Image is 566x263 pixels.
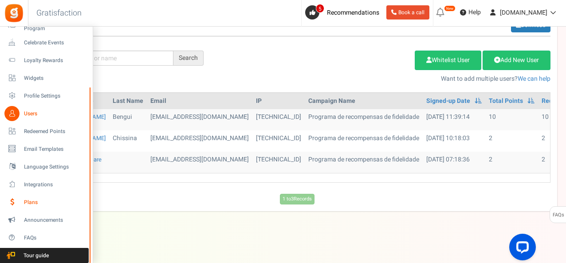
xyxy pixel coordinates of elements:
[4,71,89,86] a: Widgets
[500,8,547,17] span: [DOMAIN_NAME]
[24,110,86,118] span: Users
[423,130,485,152] td: [DATE] 10:18:03
[485,152,538,173] td: 2
[466,8,481,17] span: Help
[109,93,147,109] th: Last Name
[217,75,550,83] p: Want to add multiple users?
[109,130,147,152] td: Chissina
[305,93,423,109] th: Campaign Name
[4,159,89,174] a: Language Settings
[426,97,470,106] a: Signed-up Date
[173,51,204,66] div: Search
[147,152,252,173] td: administrator
[24,163,86,171] span: Language Settings
[24,216,86,224] span: Announcements
[252,93,305,109] th: IP
[43,51,173,66] input: Search by email or name
[456,5,484,20] a: Help
[305,130,423,152] td: Programa de recompensas de fidelidade
[518,74,550,83] a: We can help
[444,5,456,12] em: New
[316,4,324,13] span: 5
[305,5,383,20] a: 5 Recommendations
[252,109,305,130] td: [TECHNICAL_ID]
[327,8,379,17] span: Recommendations
[4,177,89,192] a: Integrations
[252,152,305,173] td: [TECHNICAL_ID]
[423,152,485,173] td: [DATE] 07:18:36
[4,88,89,103] a: Profile Settings
[24,181,86,188] span: Integrations
[147,130,252,152] td: customer
[489,97,523,106] a: Total Points
[485,130,538,152] td: 2
[423,109,485,130] td: [DATE] 11:39:14
[4,195,89,210] a: Plans
[4,3,24,23] img: Gratisfaction
[4,124,89,139] a: Redeemed Points
[4,212,89,228] a: Announcements
[24,234,86,242] span: FAQs
[24,199,86,206] span: Plans
[147,109,252,130] td: customer
[24,57,86,64] span: Loyalty Rewards
[305,152,423,173] td: Programa de recompensas de fidelidade
[485,109,538,130] td: 10
[483,51,550,70] a: Add New User
[24,145,86,153] span: Email Templates
[305,109,423,130] td: Programa de recompensas de fidelidade
[27,4,91,22] h3: Gratisfaction
[4,141,89,157] a: Email Templates
[552,207,564,224] span: FAQs
[386,5,429,20] a: Book a call
[109,109,147,130] td: Bengui
[4,230,89,245] a: FAQs
[4,106,89,121] a: Users
[24,75,86,82] span: Widgets
[147,93,252,109] th: Email
[4,53,89,68] a: Loyalty Rewards
[4,35,89,50] a: Celebrate Events
[415,51,481,70] a: Whitelist User
[24,92,86,100] span: Profile Settings
[252,130,305,152] td: [TECHNICAL_ID]
[4,252,66,259] span: Tour guide
[24,39,86,47] span: Celebrate Events
[24,128,86,135] span: Redeemed Points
